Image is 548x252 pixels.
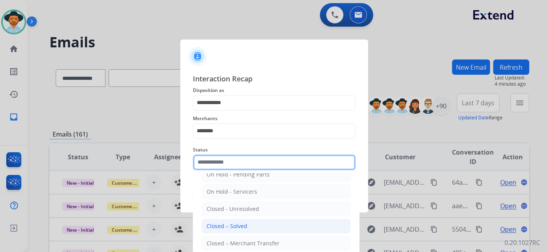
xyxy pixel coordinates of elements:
[207,188,257,196] div: On Hold - Servicers
[207,239,279,247] div: Closed – Merchant Transfer
[193,73,356,86] span: Interaction Recap
[504,238,540,247] p: 0.20.1027RC
[207,205,259,213] div: Closed - Unresolved
[207,222,247,230] div: Closed – Solved
[193,114,356,123] span: Merchants
[188,47,207,66] img: contactIcon
[193,86,356,95] span: Disposition as
[193,145,356,155] span: Status
[207,171,270,178] div: On Hold - Pending Parts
